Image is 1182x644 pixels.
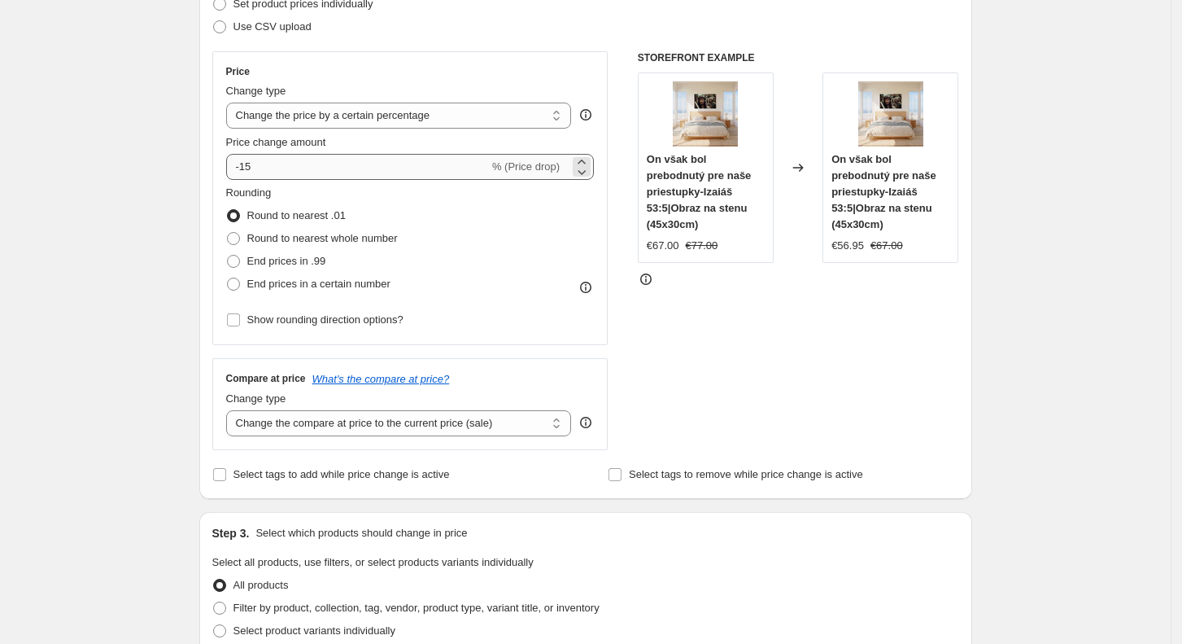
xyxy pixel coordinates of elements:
strike: €77.00 [686,238,718,254]
h3: Compare at price [226,372,306,385]
h6: STOREFRONT EXAMPLE [638,51,959,64]
img: 1c_80x.jpg [858,81,923,147]
span: Select tags to remove while price change is active [629,468,863,480]
img: 1c_80x.jpg [673,81,738,147]
div: help [578,414,594,431]
span: On však bol prebodnutý pre naše priestupky-Izaiáš 53:5|Obraz na stenu (45x30cm) [647,153,752,230]
span: Select product variants individually [233,624,395,637]
span: End prices in a certain number [247,278,390,290]
span: Rounding [226,186,272,199]
span: Select all products, use filters, or select products variants individually [212,556,534,568]
span: Round to nearest whole number [247,232,398,244]
span: End prices in .99 [247,255,326,267]
span: Show rounding direction options? [247,313,403,326]
span: Select tags to add while price change is active [233,468,450,480]
h2: Step 3. [212,525,250,541]
div: €67.00 [647,238,679,254]
span: Change type [226,392,286,405]
input: -15 [226,154,489,180]
h3: Price [226,65,250,78]
span: Price change amount [226,136,326,148]
p: Select which products should change in price [255,525,467,541]
span: All products [233,579,289,591]
span: % (Price drop) [492,160,560,173]
span: On však bol prebodnutý pre naše priestupky-Izaiáš 53:5|Obraz na stenu (45x30cm) [831,153,936,230]
span: Use CSV upload [233,20,312,33]
strike: €67.00 [870,238,903,254]
div: help [578,107,594,123]
span: Change type [226,85,286,97]
span: Filter by product, collection, tag, vendor, product type, variant title, or inventory [233,602,600,614]
span: Round to nearest .01 [247,209,346,221]
button: What's the compare at price? [312,373,450,385]
div: €56.95 [831,238,864,254]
